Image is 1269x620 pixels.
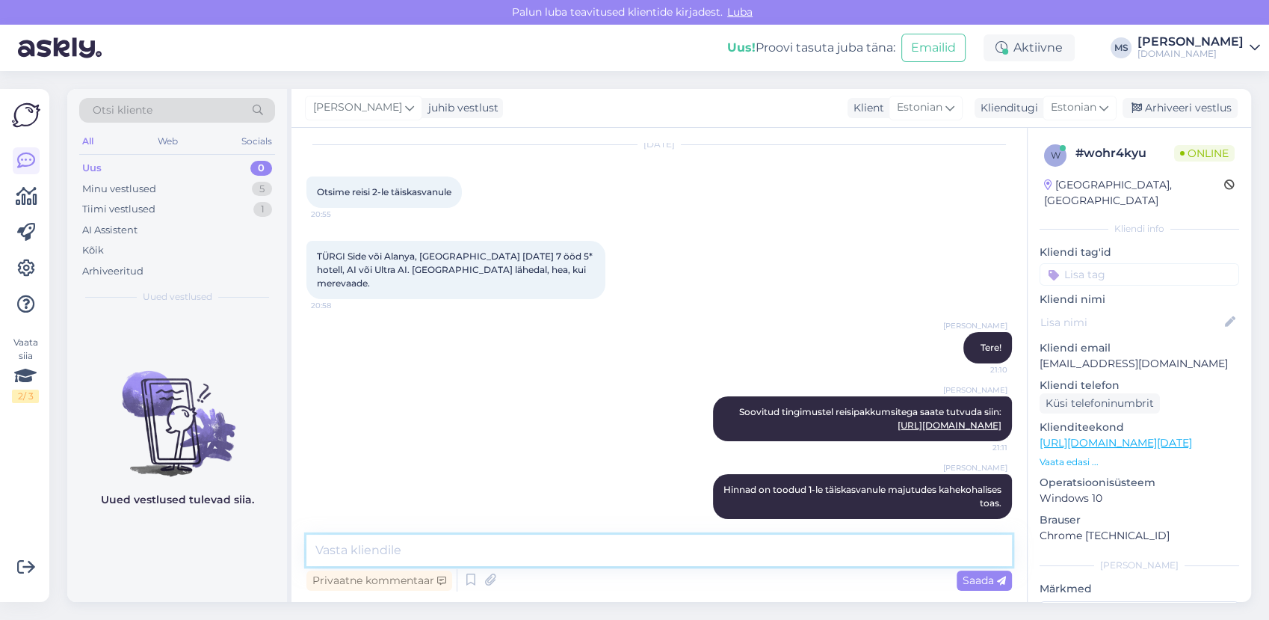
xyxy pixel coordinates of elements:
[1123,98,1238,118] div: Arhiveeri vestlus
[739,406,1001,431] span: Soovitud tingimustel reisipakkumsitega saate tutvuda siin:
[1111,37,1131,58] div: MS
[1040,245,1239,260] p: Kliendi tag'id
[1040,436,1192,449] a: [URL][DOMAIN_NAME][DATE]
[723,484,1004,509] span: Hinnad on toodud 1-le täiskasvanule majutudes kahekohalises toas.
[82,243,104,258] div: Kõik
[1040,559,1239,572] div: [PERSON_NAME]
[1040,528,1239,544] p: Chrome [TECHNICAL_ID]
[1174,145,1235,162] span: Online
[1051,99,1096,116] span: Estonian
[1040,222,1239,236] div: Kliendi info
[422,100,498,116] div: juhib vestlust
[317,186,451,197] span: Otsime reisi 2-le täiskasvanule
[67,344,287,479] img: No chats
[1137,36,1260,60] a: [PERSON_NAME][DOMAIN_NAME]
[82,161,102,176] div: Uus
[306,138,1012,151] div: [DATE]
[82,223,138,238] div: AI Assistent
[1040,475,1239,491] p: Operatsioonisüsteem
[723,5,757,19] span: Luba
[727,39,895,57] div: Proovi tasuta juba täna:
[1040,491,1239,506] p: Windows 10
[311,300,367,311] span: 20:58
[143,290,212,304] span: Uued vestlused
[1040,378,1239,393] p: Kliendi telefon
[12,336,39,403] div: Vaata siia
[1040,314,1222,331] input: Lisa nimi
[963,574,1006,587] span: Saada
[311,209,367,220] span: 20:55
[82,264,143,279] div: Arhiveeritud
[1137,48,1244,60] div: [DOMAIN_NAME]
[1075,144,1174,162] div: # wohr4kyu
[1040,393,1160,414] div: Küsi telefoninumbrit
[727,40,756,55] b: Uus!
[943,384,1007,396] span: [PERSON_NAME]
[12,101,40,129] img: Askly Logo
[82,202,155,217] div: Tiimi vestlused
[1137,36,1244,48] div: [PERSON_NAME]
[250,161,272,176] div: 0
[1040,420,1239,435] p: Klienditeekond
[898,420,1001,431] a: [URL][DOMAIN_NAME]
[101,492,254,508] p: Uued vestlused tulevad siia.
[951,442,1007,453] span: 21:11
[252,182,272,197] div: 5
[975,100,1038,116] div: Klienditugi
[79,132,96,151] div: All
[1040,581,1239,597] p: Märkmed
[951,520,1007,531] span: 21:11
[12,390,39,403] div: 2 / 3
[82,182,156,197] div: Minu vestlused
[1040,292,1239,307] p: Kliendi nimi
[93,102,152,118] span: Otsi kliente
[1040,340,1239,356] p: Kliendi email
[943,320,1007,331] span: [PERSON_NAME]
[897,99,942,116] span: Estonian
[901,34,966,62] button: Emailid
[253,202,272,217] div: 1
[847,100,884,116] div: Klient
[317,251,595,289] span: TÜRGI Side või Alanya, [GEOGRAPHIC_DATA] [DATE] 7 ööd 5* hotell, AI või Ultra AI. [GEOGRAPHIC_DAT...
[984,34,1075,61] div: Aktiivne
[1040,356,1239,372] p: [EMAIL_ADDRESS][DOMAIN_NAME]
[313,99,402,116] span: [PERSON_NAME]
[306,571,452,591] div: Privaatne kommentaar
[1051,150,1060,161] span: w
[155,132,181,151] div: Web
[1040,455,1239,469] p: Vaata edasi ...
[1040,263,1239,286] input: Lisa tag
[1044,177,1224,209] div: [GEOGRAPHIC_DATA], [GEOGRAPHIC_DATA]
[951,364,1007,375] span: 21:10
[981,342,1001,353] span: Tere!
[238,132,275,151] div: Socials
[1040,512,1239,528] p: Brauser
[943,462,1007,473] span: [PERSON_NAME]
